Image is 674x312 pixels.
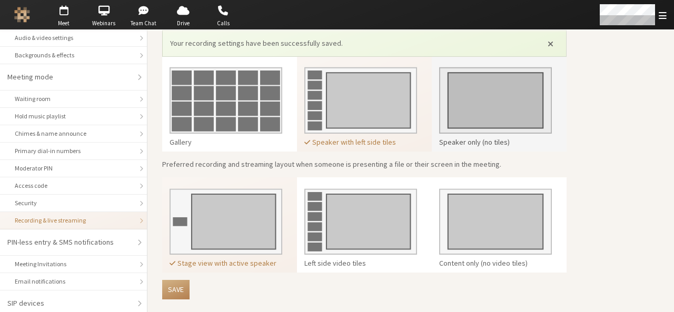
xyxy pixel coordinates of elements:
img: Content only (no video tiles) [439,181,552,255]
button: Close alert [542,35,559,51]
span: Calls [205,19,242,28]
div: PIN-less entry & SMS notifications [7,237,132,248]
span: Team Chat [125,19,162,28]
span: Meet [45,19,82,28]
div: Waiting room [15,94,132,104]
img: Stage view with active speaker [170,181,282,255]
div: Security [15,198,132,208]
span: Your recording settings have been successfully saved. [170,38,534,49]
span: Drive [165,19,202,28]
div: Left side video tiles [304,258,417,269]
img: Gallery [170,59,282,134]
div: Hold music playlist [15,112,132,121]
div: Recording & live streaming [15,216,132,225]
img: Speaker only (no tiles) [439,59,552,134]
div: Moderator PIN [15,164,132,173]
img: Speaker with left side tiles [304,59,417,134]
div: Chimes & name announce [15,129,132,138]
p: Preferred recording and streaming layout when someone is presenting a file or their screen in the... [162,159,567,170]
img: Left side video tiles [304,181,417,255]
div: Content only (no video tiles) [439,258,552,269]
div: Speaker with left side tiles [304,137,417,148]
iframe: Chat [648,285,666,305]
div: Meeting Invitations [15,259,132,269]
div: Primary dial-in numbers [15,146,132,156]
div: SIP devices [7,298,132,309]
div: Speaker only (no tiles) [439,137,552,148]
img: Iotum [14,7,30,23]
div: Gallery [170,137,282,148]
div: Audio & video settings [15,33,132,43]
div: Meeting mode [7,72,132,83]
button: Save [162,280,190,299]
div: Stage view with active speaker [170,258,282,269]
span: Webinars [85,19,122,28]
div: Backgrounds & effects [15,51,132,60]
div: Email notifications [15,277,132,286]
div: Access code [15,181,132,190]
